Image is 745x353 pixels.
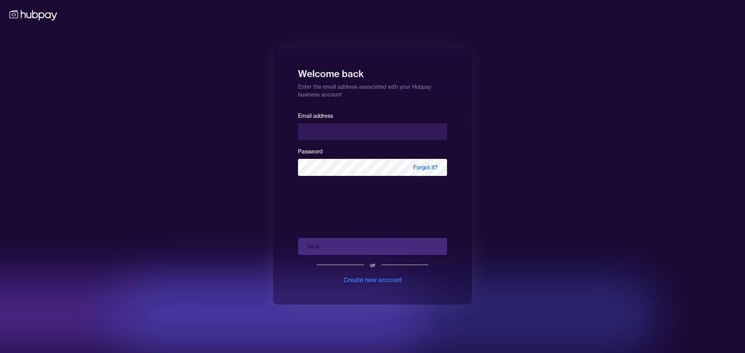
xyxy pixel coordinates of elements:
[298,148,322,155] label: Password
[298,80,447,98] p: Enter the email address associated with your Hubpay business account
[404,159,447,176] span: Forgot it?
[298,63,447,80] h1: Welcome back
[343,275,402,284] div: Create new account
[370,261,375,269] div: or
[298,112,333,119] label: Email address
